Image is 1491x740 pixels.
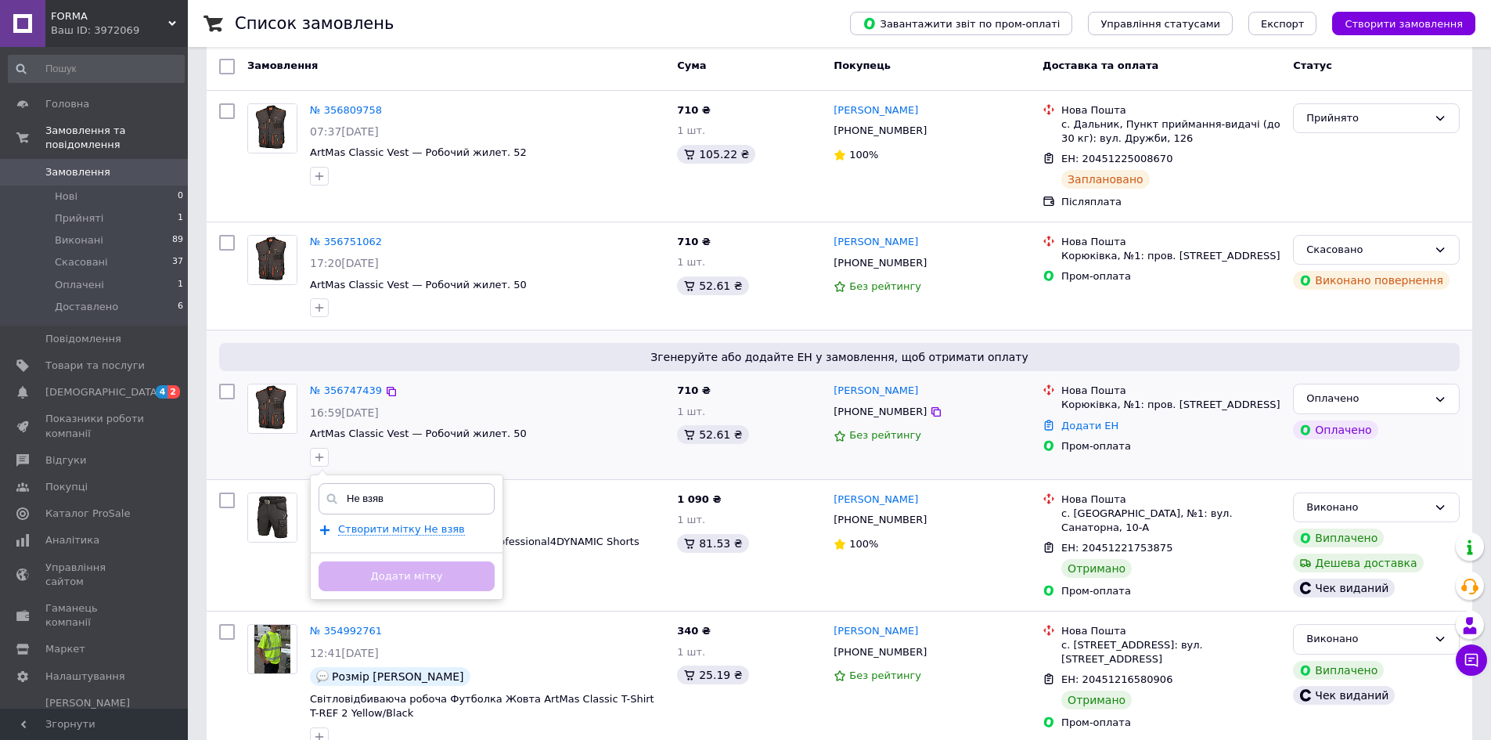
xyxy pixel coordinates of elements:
a: № 356751062 [310,236,382,247]
div: Виконано [1306,631,1428,648]
div: 25.19 ₴ [677,666,748,684]
span: Завантажити звіт по пром-оплаті [863,16,1060,31]
span: 1 шт. [677,646,705,658]
a: ArtMas Classic Vest — Робочий жилет. 50 [310,428,527,439]
a: № 356809758 [310,104,382,116]
div: Корюківка, №1: пров. [STREET_ADDRESS] [1061,398,1280,412]
span: Створити мітку Не взяв [338,523,465,536]
span: Експорт [1261,18,1305,30]
span: Головна [45,97,89,111]
img: Фото товару [248,384,297,433]
span: Робочі шорти зі стрейчем ArtMas Professional4DYNAMIC Shorts [310,536,639,547]
div: Нова Пошта [1061,384,1280,398]
span: Покупці [45,480,88,494]
span: 1 шт. [677,514,705,525]
span: Гаманець компанії [45,601,145,630]
div: с. Дальник, Пункт приймання-видачі (до 30 кг): вул. Дружби, 126 [1061,117,1280,146]
span: Доставлено [55,300,118,314]
a: Додати ЕН [1061,420,1118,431]
div: Виплачено [1293,529,1384,547]
div: 81.53 ₴ [677,534,748,553]
div: Корюківка, №1: пров. [STREET_ADDRESS] [1061,249,1280,263]
span: Маркет [45,642,85,656]
span: Налаштування [45,670,125,684]
div: Нова Пошта [1061,493,1280,507]
span: 100% [849,538,878,550]
span: Виконані [55,233,103,247]
span: Доставка та оплата [1043,60,1158,71]
a: [PERSON_NAME] [834,624,918,639]
div: Ваш ID: 3972069 [51,23,188,38]
div: Виплачено [1293,661,1384,680]
div: Нова Пошта [1061,103,1280,117]
img: Фото товару [254,625,291,673]
span: 1 090 ₴ [677,493,721,505]
span: Замовлення [45,165,110,179]
span: Створити замовлення [1345,18,1463,30]
button: Управління статусами [1088,12,1233,35]
div: Виконано [1306,500,1428,516]
span: Нові [55,190,77,204]
div: Отримано [1061,691,1132,709]
span: 2 [167,385,180,399]
span: Покупець [834,60,891,71]
span: Відгуки [45,453,86,467]
button: Завантажити звіт по пром-оплаті [850,12,1072,35]
div: с. [GEOGRAPHIC_DATA], №1: вул. Санаторна, 10-А [1061,507,1280,535]
a: ArtMas Classic Vest — Робочий жилет. 50 [310,279,527,291]
span: Скасовані [55,255,108,269]
span: Статус [1293,60,1332,71]
span: 07:37[DATE] [310,125,379,138]
div: Дешева доставка [1293,554,1423,572]
span: Cума [677,60,706,71]
span: Аналітика [45,533,99,547]
img: Фото товару [248,236,297,284]
span: ЕН: 20451216580906 [1061,673,1172,685]
button: Експорт [1248,12,1317,35]
input: Напишіть назву мітки [319,483,495,514]
span: [DEMOGRAPHIC_DATA] [45,385,161,399]
a: Фото товару [247,384,297,434]
div: Пром-оплата [1061,439,1280,453]
span: Повідомлення [45,332,121,346]
span: FORMA [51,9,168,23]
div: 52.61 ₴ [677,425,748,444]
a: № 356747439 [310,384,382,396]
span: 710 ₴ [677,104,711,116]
span: ЕН: 20451225008670 [1061,153,1172,164]
a: Фото товару [247,235,297,285]
span: [PERSON_NAME] та рахунки [45,696,145,739]
div: Прийнято [1306,110,1428,127]
a: [PERSON_NAME] [834,235,918,250]
a: [PERSON_NAME] [834,103,918,118]
span: 4 [156,385,168,399]
span: 89 [172,233,183,247]
span: 1 шт. [677,406,705,417]
div: Заплановано [1061,170,1150,189]
span: 1 шт. [677,125,705,136]
span: Без рейтингу [849,280,921,292]
div: с. [STREET_ADDRESS]: вул. [STREET_ADDRESS] [1061,638,1280,666]
a: Створити замовлення [1316,17,1475,29]
div: [PHONE_NUMBER] [830,510,930,530]
div: Виконано повернення [1293,271,1450,290]
div: [PHONE_NUMBER] [830,402,930,422]
img: Фото товару [248,493,297,542]
span: 16:59[DATE] [310,406,379,419]
span: 340 ₴ [677,625,711,637]
span: ArtMas Classic Vest — Робочий жилет. 52 [310,146,527,158]
span: Управління сайтом [45,561,145,589]
div: Чек виданий [1293,686,1395,705]
span: Світловідбиваюча робоча Футболка Жовта ArtMas Classic T-Shirt T-REF 2 Yellow/Black [310,693,654,720]
span: 1 [178,278,183,292]
span: Замовлення [247,60,318,71]
a: № 354992761 [310,625,382,637]
div: Оплачено [1306,391,1428,407]
span: Оплачені [55,278,104,292]
span: 100% [849,149,878,161]
div: Отримано [1061,559,1132,578]
div: Чек виданий [1293,579,1395,597]
div: Пром-оплата [1061,584,1280,598]
div: Скасовано [1306,242,1428,258]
